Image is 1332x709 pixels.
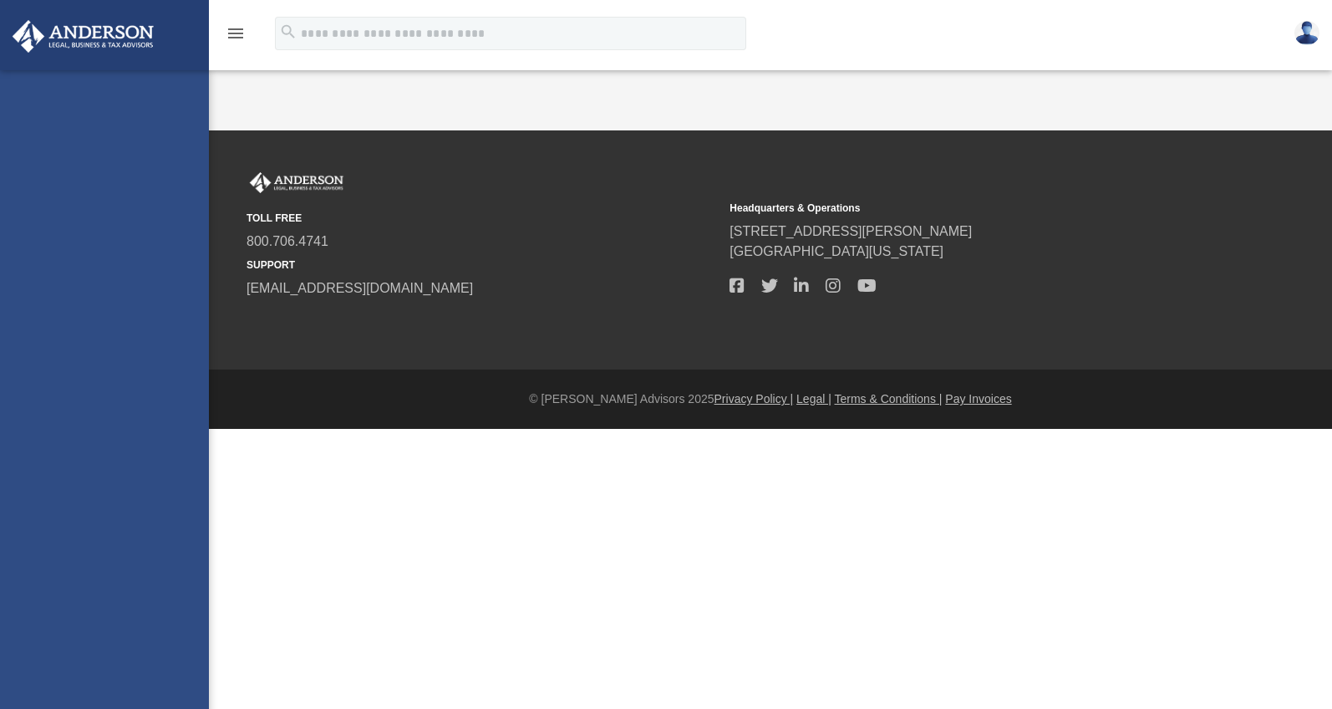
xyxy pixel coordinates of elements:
[796,392,831,406] a: Legal |
[209,390,1332,408] div: © [PERSON_NAME] Advisors 2025
[730,224,972,238] a: [STREET_ADDRESS][PERSON_NAME]
[835,392,943,406] a: Terms & Conditions |
[279,23,297,41] i: search
[226,32,246,43] a: menu
[730,201,1201,216] small: Headquarters & Operations
[247,172,347,194] img: Anderson Advisors Platinum Portal
[945,392,1011,406] a: Pay Invoices
[1294,21,1319,45] img: User Pic
[226,23,246,43] i: menu
[714,392,794,406] a: Privacy Policy |
[247,211,718,226] small: TOLL FREE
[247,258,718,273] small: SUPPORT
[247,281,473,295] a: [EMAIL_ADDRESS][DOMAIN_NAME]
[730,244,943,258] a: [GEOGRAPHIC_DATA][US_STATE]
[247,234,328,248] a: 800.706.4741
[8,20,159,53] img: Anderson Advisors Platinum Portal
